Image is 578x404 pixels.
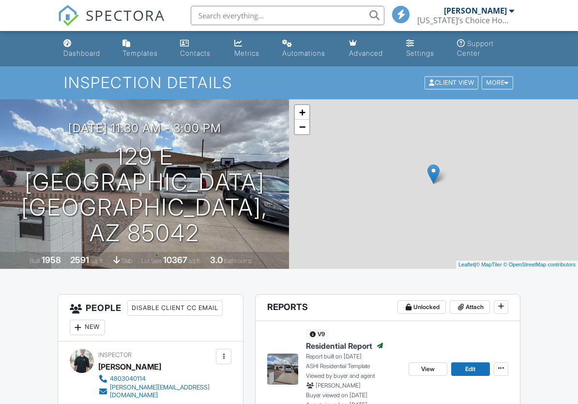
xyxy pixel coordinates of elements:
[58,5,79,26] img: The Best Home Inspection Software - Spectora
[444,6,507,16] div: [PERSON_NAME]
[68,122,221,135] h3: [DATE] 11:30 am - 3:00 pm
[119,35,168,62] a: Templates
[503,262,576,267] a: © OpenStreetMap contributors
[110,375,146,383] div: 4803040114
[230,35,271,62] a: Metrics
[476,262,502,267] a: © MapTiler
[30,257,40,264] span: Built
[70,320,105,335] div: New
[210,255,223,265] div: 3.0
[234,49,259,57] div: Metrics
[345,35,395,62] a: Advanced
[282,49,325,57] div: Automations
[406,49,434,57] div: Settings
[224,257,252,264] span: bathrooms
[91,257,104,264] span: sq. ft.
[278,35,337,62] a: Automations (Basic)
[98,359,161,374] div: [PERSON_NAME]
[141,257,162,264] span: Lot Size
[64,74,514,91] h1: Inspection Details
[70,255,89,265] div: 2591
[189,257,201,264] span: sq.ft.
[417,16,514,25] div: Arizona’s Choice Home Inspections
[163,255,187,265] div: 10367
[402,35,445,62] a: Settings
[295,105,309,120] a: Zoom in
[453,35,518,62] a: Support Center
[122,49,158,57] div: Templates
[127,300,223,316] div: Disable Client CC Email
[458,262,474,267] a: Leaflet
[176,35,223,62] a: Contacts
[191,6,384,25] input: Search everything...
[482,77,513,90] div: More
[42,255,61,265] div: 1958
[295,120,309,134] a: Zoom out
[349,49,383,57] div: Advanced
[60,35,111,62] a: Dashboard
[58,295,243,342] h3: People
[424,78,481,86] a: Client View
[110,384,213,399] div: [PERSON_NAME][EMAIL_ADDRESS][DOMAIN_NAME]
[456,261,578,269] div: |
[86,5,165,25] span: SPECTORA
[98,374,213,384] a: 4803040114
[58,13,165,33] a: SPECTORA
[63,49,100,57] div: Dashboard
[180,49,211,57] div: Contacts
[457,39,494,57] div: Support Center
[122,257,132,264] span: slab
[15,144,274,246] h1: 129 E [GEOGRAPHIC_DATA] [GEOGRAPHIC_DATA], AZ 85042
[425,77,478,90] div: Client View
[98,384,213,399] a: [PERSON_NAME][EMAIL_ADDRESS][DOMAIN_NAME]
[98,351,132,358] span: Inspector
